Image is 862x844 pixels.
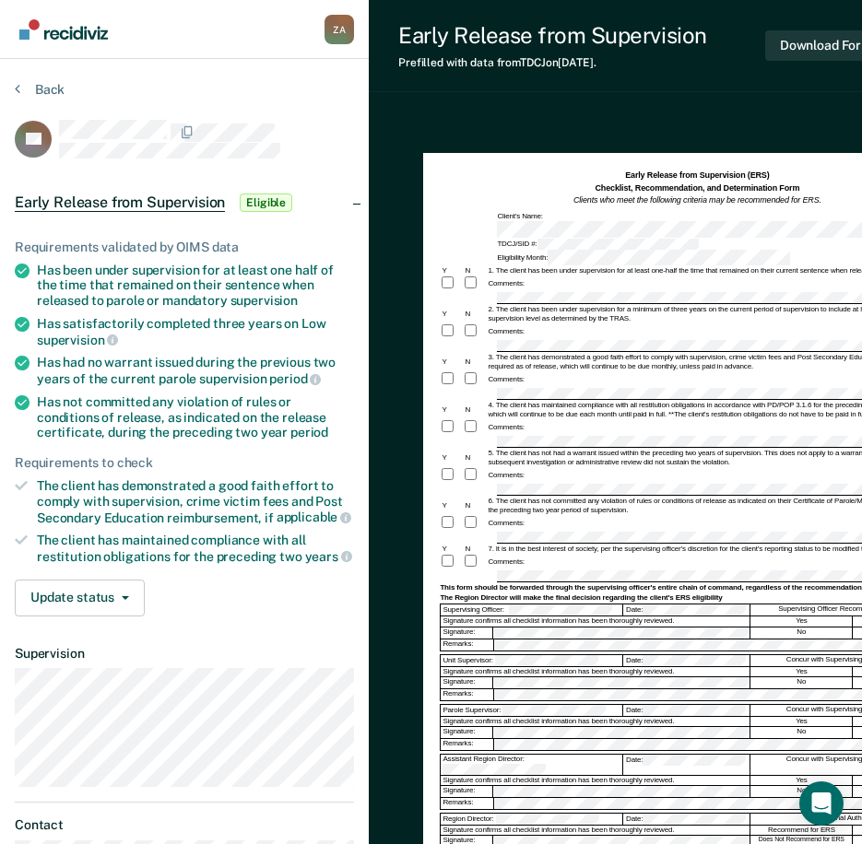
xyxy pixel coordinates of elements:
[751,667,853,676] div: Yes
[441,786,493,797] div: Signature:
[463,358,486,367] div: N
[441,667,750,676] div: Signature confirms all checklist information has been thoroughly reviewed.
[624,604,750,615] div: Date:
[19,19,108,40] img: Recidiviz
[440,405,463,415] div: Y
[37,333,118,347] span: supervision
[15,646,354,662] dt: Supervision
[15,455,354,471] div: Requirements to check
[441,739,493,750] div: Remarks:
[290,425,328,440] span: period
[751,616,853,626] div: Yes
[495,250,791,266] div: Eligibility Month:
[751,786,853,797] div: No
[440,358,463,367] div: Y
[441,616,750,626] div: Signature confirms all checklist information has been thoroughly reviewed.
[625,170,769,180] strong: Early Release from Supervision (ERS)
[240,193,292,212] span: Eligible
[486,279,525,288] div: Comments:
[440,501,463,510] div: Y
[486,327,525,336] div: Comments:
[37,355,354,386] div: Has had no warrant issued during the previous two years of the current parole supervision
[463,405,486,415] div: N
[398,22,707,49] div: Early Release from Supervision
[573,195,821,205] em: Clients who meet the following criteria may be recommended for ERS.
[624,655,750,666] div: Date:
[441,798,493,809] div: Remarks:
[751,717,853,726] div: Yes
[305,549,352,564] span: years
[37,533,354,564] div: The client has maintained compliance with all restitution obligations for the preceding two
[37,316,354,347] div: Has satisfactorily completed three years on Low
[37,478,354,525] div: The client has demonstrated a good faith effort to comply with supervision, crime victim fees and...
[441,755,623,775] div: Assistant Region Director:
[751,677,853,688] div: No
[463,453,486,463] div: N
[325,15,354,44] div: Z A
[799,781,844,826] div: Open Intercom Messenger
[440,266,463,275] div: Y
[751,826,853,835] div: Recommend for ERS
[486,471,525,480] div: Comments:
[624,755,750,775] div: Date:
[440,453,463,463] div: Y
[325,15,354,44] button: Profile dropdown button
[441,826,750,835] div: Signature confirms all checklist information has been thoroughly reviewed.
[441,639,493,651] div: Remarks:
[15,81,65,98] button: Back
[441,727,493,738] div: Signature:
[398,56,707,69] div: Prefilled with data from TDCJ on [DATE] .
[624,814,750,825] div: Date:
[624,705,750,716] div: Date:
[486,375,525,384] div: Comments:
[486,519,525,528] div: Comments:
[441,677,493,688] div: Signature:
[441,776,750,785] div: Signature confirms all checklist information has been thoroughly reviewed.
[596,183,800,193] strong: Checklist, Recommendation, and Determination Form
[463,501,486,510] div: N
[441,705,623,716] div: Parole Supervisor:
[37,394,354,440] div: Has not committed any violation of rules or conditions of release, as indicated on the release ce...
[463,310,486,319] div: N
[751,776,853,785] div: Yes
[441,604,623,615] div: Supervising Officer:
[15,240,354,255] div: Requirements validated by OIMS data
[441,814,623,825] div: Region Director:
[440,310,463,319] div: Y
[277,510,351,524] span: applicable
[463,266,486,275] div: N
[440,545,463,554] div: Y
[486,423,525,432] div: Comments:
[463,545,486,554] div: N
[15,193,225,212] span: Early Release from Supervision
[751,727,853,738] div: No
[495,239,700,250] div: TDCJ/SID #:
[230,293,298,308] span: supervision
[441,627,493,639] div: Signature:
[751,627,853,639] div: No
[486,557,525,567] div: Comments:
[441,717,750,726] div: Signature confirms all checklist information has been thoroughly reviewed.
[441,655,623,666] div: Unit Supervisor:
[15,817,354,833] dt: Contact
[37,263,354,309] div: Has been under supervision for at least one half of the time that remained on their sentence when...
[15,580,145,616] button: Update status
[269,371,321,386] span: period
[441,689,493,700] div: Remarks:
